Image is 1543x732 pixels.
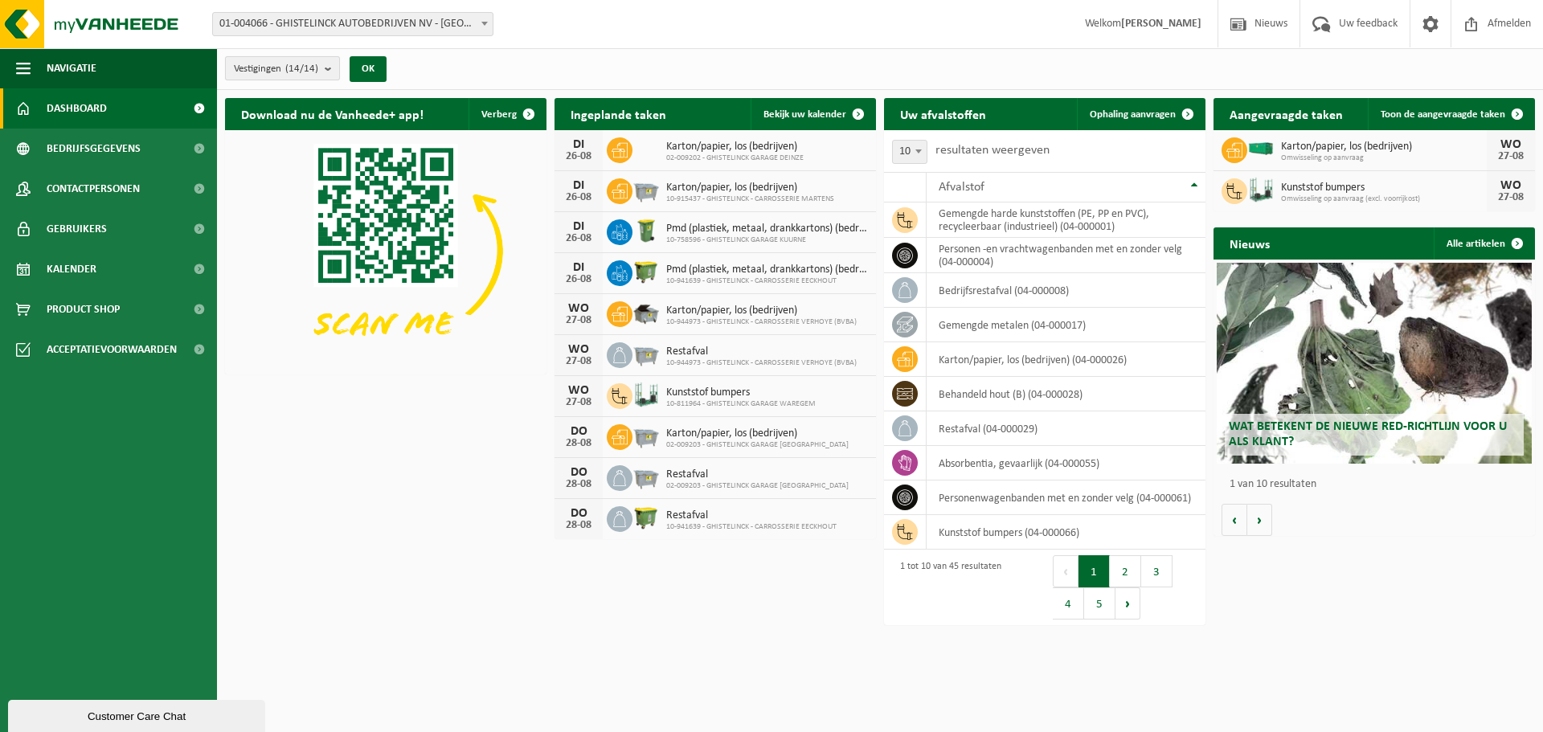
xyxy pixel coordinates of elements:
td: restafval (04-000029) [927,411,1205,446]
span: 02-009203 - GHISTELINCK GARAGE [GEOGRAPHIC_DATA] [666,440,849,450]
span: 10-758596 - GHISTELINCK GARAGE KUURNE [666,235,868,245]
h2: Download nu de Vanheede+ app! [225,98,440,129]
span: Verberg [481,109,517,120]
div: WO [563,302,595,315]
span: 10-941639 - GHISTELINCK - CARROSSERIE EECKHOUT [666,522,837,532]
div: WO [563,384,595,397]
div: 28-08 [563,438,595,449]
span: Wat betekent de nieuwe RED-richtlijn voor u als klant? [1229,420,1507,448]
div: WO [1495,179,1527,192]
span: Toon de aangevraagde taken [1381,109,1505,120]
span: Karton/papier, los (bedrijven) [666,141,804,153]
button: Vestigingen(14/14) [225,56,340,80]
span: 02-009202 - GHISTELINCK GARAGE DEINZE [666,153,804,163]
span: Karton/papier, los (bedrijven) [1281,141,1487,153]
span: Karton/papier, los (bedrijven) [666,427,849,440]
span: 02-009203 - GHISTELINCK GARAGE [GEOGRAPHIC_DATA] [666,481,849,491]
div: 27-08 [563,356,595,367]
span: Navigatie [47,48,96,88]
span: Gebruikers [47,209,107,249]
span: Karton/papier, los (bedrijven) [666,182,834,194]
td: absorbentia, gevaarlijk (04-000055) [927,446,1205,481]
div: 27-08 [1495,151,1527,162]
img: WB-2500-GAL-GY-01 [632,176,660,203]
span: 10-944973 - GHISTELINCK - CARROSSERIE VERHOYE (BVBA) [666,317,857,327]
span: Restafval [666,468,849,481]
span: Afvalstof [939,181,984,194]
div: DI [563,261,595,274]
div: 27-08 [563,315,595,326]
button: Volgende [1247,504,1272,536]
span: Kunststof bumpers [1281,182,1487,194]
td: bedrijfsrestafval (04-000008) [927,273,1205,308]
a: Bekijk uw kalender [751,98,874,130]
span: Pmd (plastiek, metaal, drankkartons) (bedrijven) [666,223,868,235]
span: Acceptatievoorwaarden [47,329,177,370]
td: personenwagenbanden met en zonder velg (04-000061) [927,481,1205,515]
button: 3 [1141,555,1173,587]
div: DI [563,138,595,151]
span: Omwisseling op aanvraag (excl. voorrijkost) [1281,194,1487,204]
span: Kalender [47,249,96,289]
span: Karton/papier, los (bedrijven) [666,305,857,317]
span: Product Shop [47,289,120,329]
div: 26-08 [563,192,595,203]
span: 10-915437 - GHISTELINCK - CARROSSERIE MARTENS [666,194,834,204]
div: DI [563,220,595,233]
a: Wat betekent de nieuwe RED-richtlijn voor u als klant? [1217,263,1532,464]
img: WB-0240-HPE-GN-50 [632,217,660,244]
div: DI [563,179,595,192]
button: 1 [1078,555,1110,587]
div: 1 tot 10 van 45 resultaten [892,554,1001,621]
div: 28-08 [563,479,595,490]
count: (14/14) [285,63,318,74]
div: DO [563,425,595,438]
img: WB-2500-GAL-GY-01 [632,463,660,490]
img: WB-1100-HPE-GN-51 [632,258,660,285]
div: 28-08 [563,520,595,531]
span: Kunststof bumpers [666,386,816,399]
img: WB-5000-GAL-GY-01 [632,299,660,326]
td: gemengde metalen (04-000017) [927,308,1205,342]
p: 1 van 10 resultaten [1230,479,1527,490]
a: Ophaling aanvragen [1077,98,1204,130]
span: 10 [893,141,927,163]
span: Dashboard [47,88,107,129]
span: Vestigingen [234,57,318,81]
span: 10-941639 - GHISTELINCK - CARROSSERIE EECKHOUT [666,276,868,286]
span: Bedrijfsgegevens [47,129,141,169]
span: Contactpersonen [47,169,140,209]
div: 27-08 [563,397,595,408]
span: 10-944973 - GHISTELINCK - CARROSSERIE VERHOYE (BVBA) [666,358,857,368]
div: 26-08 [563,233,595,244]
div: DO [563,507,595,520]
img: Download de VHEPlus App [225,130,546,371]
label: resultaten weergeven [935,144,1050,157]
td: behandeld hout (B) (04-000028) [927,377,1205,411]
div: 26-08 [563,151,595,162]
button: OK [350,56,387,82]
button: Vorige [1222,504,1247,536]
img: WB-2500-GAL-GY-01 [632,340,660,367]
strong: [PERSON_NAME] [1121,18,1201,30]
span: 10-811964 - GHISTELINCK GARAGE WAREGEM [666,399,816,409]
button: 5 [1084,587,1115,620]
button: Next [1115,587,1140,620]
a: Toon de aangevraagde taken [1368,98,1533,130]
span: Restafval [666,346,857,358]
img: PB-MR-5500-MET-GN-01 [632,381,660,408]
span: Pmd (plastiek, metaal, drankkartons) (bedrijven) [666,264,868,276]
span: 01-004066 - GHISTELINCK AUTOBEDRIJVEN NV - WAREGEM [212,12,493,36]
div: WO [563,343,595,356]
button: 4 [1053,587,1084,620]
div: WO [1495,138,1527,151]
td: gemengde harde kunststoffen (PE, PP en PVC), recycleerbaar (industrieel) (04-000001) [927,202,1205,238]
div: 27-08 [1495,192,1527,203]
td: personen -en vrachtwagenbanden met en zonder velg (04-000004) [927,238,1205,273]
span: 01-004066 - GHISTELINCK AUTOBEDRIJVEN NV - WAREGEM [213,13,493,35]
span: 10 [892,140,927,164]
td: karton/papier, los (bedrijven) (04-000026) [927,342,1205,377]
span: Omwisseling op aanvraag [1281,153,1487,163]
a: Alle artikelen [1434,227,1533,260]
